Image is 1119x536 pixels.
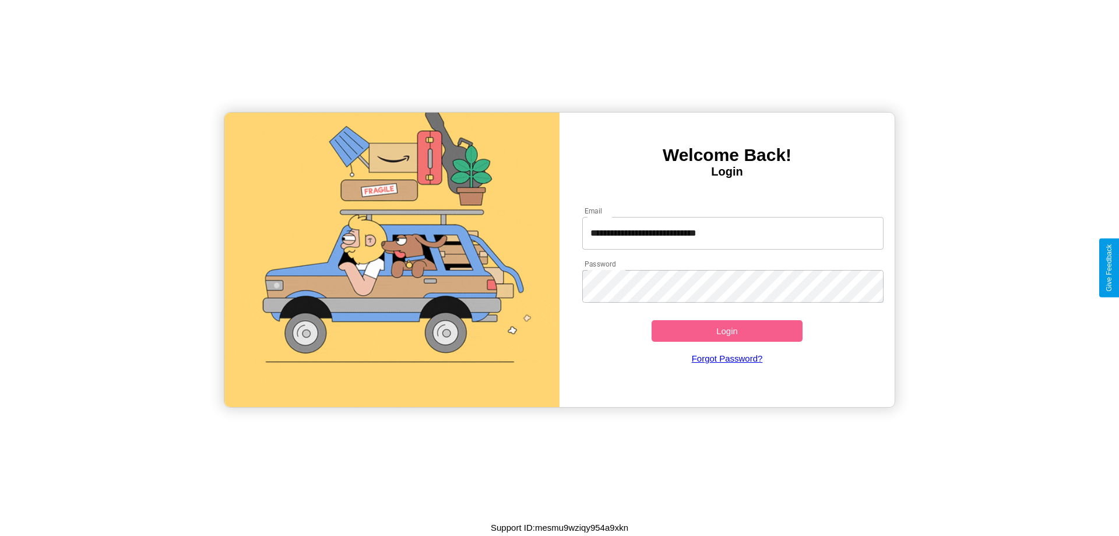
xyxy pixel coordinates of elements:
[585,259,615,269] label: Password
[652,320,803,342] button: Login
[224,113,559,407] img: gif
[559,145,895,165] h3: Welcome Back!
[576,342,878,375] a: Forgot Password?
[585,206,603,216] label: Email
[491,520,628,535] p: Support ID: mesmu9wziqy954a9xkn
[1105,244,1113,292] div: Give Feedback
[559,165,895,178] h4: Login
